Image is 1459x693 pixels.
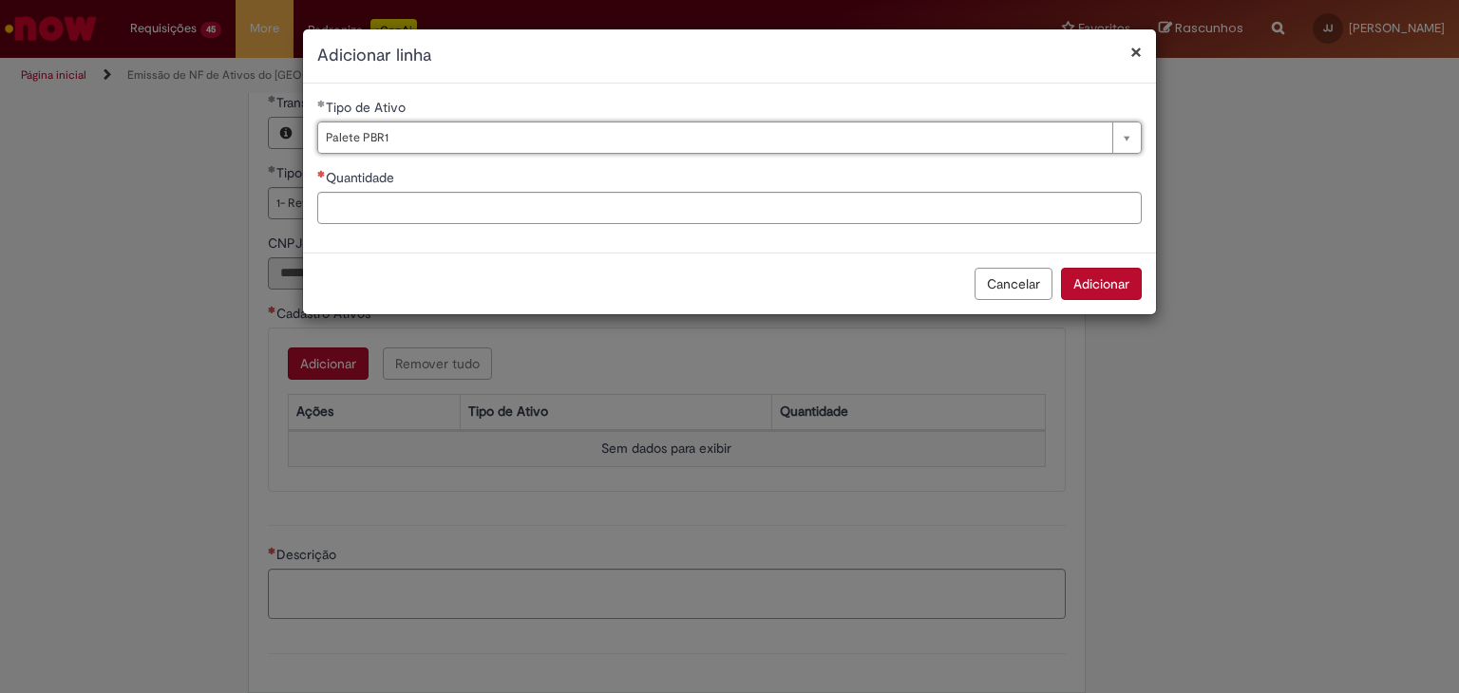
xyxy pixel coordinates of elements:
h2: Adicionar linha [317,44,1142,68]
input: Quantidade [317,192,1142,224]
span: Tipo de Ativo [326,99,409,116]
button: Fechar modal [1130,42,1142,62]
span: Palete PBR1 [326,122,1103,153]
button: Cancelar [975,268,1052,300]
span: Obrigatório Preenchido [317,100,326,107]
span: Quantidade [326,169,398,186]
span: Necessários [317,170,326,178]
button: Adicionar [1061,268,1142,300]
